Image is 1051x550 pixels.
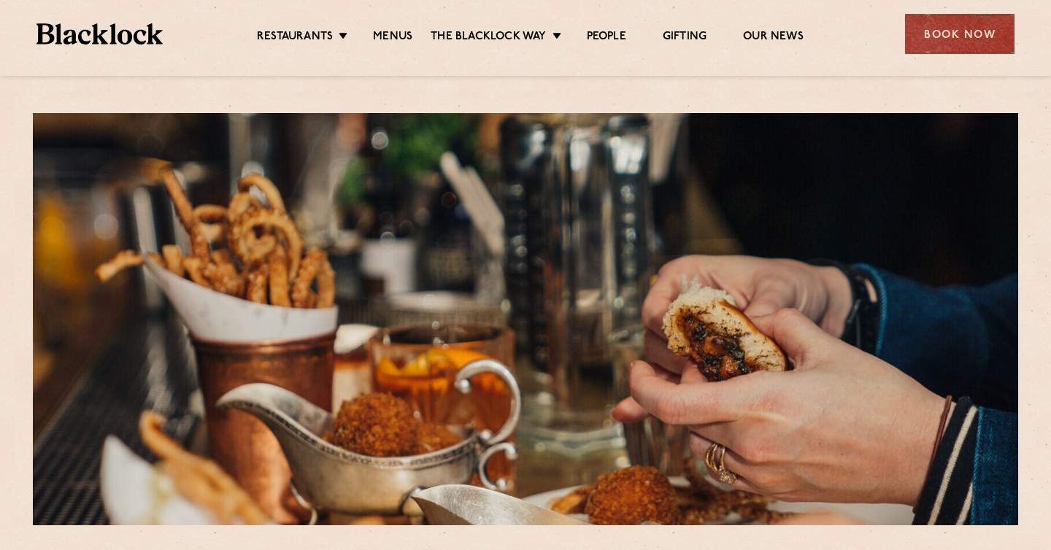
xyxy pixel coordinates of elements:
[587,30,626,46] a: People
[743,30,804,46] a: Our News
[431,30,546,46] a: The Blacklock Way
[36,23,163,44] img: BL_Textured_Logo-footer-cropped.svg
[373,30,412,46] a: Menus
[905,14,1015,54] div: Book Now
[257,30,333,46] a: Restaurants
[663,30,707,46] a: Gifting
